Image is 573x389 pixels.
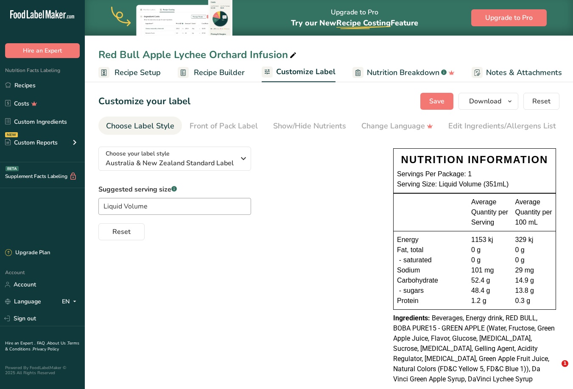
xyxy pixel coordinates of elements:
div: Powered By FoodLabelMaker © 2025 All Rights Reserved [5,365,80,375]
span: Download [469,96,501,106]
span: Protein [397,296,419,306]
button: Upgrade to Pro [471,9,547,26]
span: Recipe Costing [336,18,391,28]
div: Upgrade to Pro [291,0,418,36]
div: Choose Label Style [106,120,174,132]
div: Custom Reports [5,138,58,147]
div: 0 g [515,245,553,255]
span: Reset [532,96,551,106]
a: Terms & Conditions . [5,340,79,352]
div: Serving Size: Liquid Volume (351mL) [397,179,552,189]
div: 0 g [471,245,509,255]
button: Hire an Expert [5,43,80,58]
h1: Customize your label [98,94,190,108]
span: Save [429,96,444,106]
div: 52.4 g [471,275,509,286]
div: BETA [6,166,19,171]
span: Try our New Feature [291,18,418,28]
div: 0 g [515,255,553,265]
a: Recipe Setup [98,63,161,82]
span: saturated [403,255,432,265]
div: Upgrade Plan [5,249,50,257]
button: Save [420,93,453,110]
span: Ingredients: [393,314,430,322]
span: Carbohydrate [397,275,438,286]
label: Suggested serving size [98,184,251,194]
span: Recipe Builder [194,67,245,78]
button: Download [458,93,518,110]
div: 329 kj [515,235,553,245]
div: 0.3 g [515,296,553,306]
span: Sodium [397,265,420,275]
div: Red Bull Apple Lychee Orchard Infusion [98,47,298,62]
div: EN [62,297,80,307]
span: Upgrade to Pro [485,13,533,23]
span: Australia & New Zealand Standard Label [106,158,235,168]
a: Recipe Builder [178,63,245,82]
div: 14.9 g [515,275,553,286]
div: Show/Hide Nutrients [273,120,346,132]
a: Language [5,294,41,309]
span: sugars [403,286,424,296]
span: Energy [397,235,419,245]
div: NEW [5,132,18,137]
span: Notes & Attachments [486,67,562,78]
span: Recipe Setup [115,67,161,78]
div: 1.2 g [471,296,509,306]
a: FAQ . [37,340,47,346]
div: Servings Per Package: 1 [397,169,552,179]
a: Hire an Expert . [5,340,35,346]
iframe: Intercom live chat [544,360,565,381]
div: 0 g [471,255,509,265]
div: - [397,255,403,265]
div: 29 mg [515,265,553,275]
div: NUTRITION INFORMATION [397,152,552,167]
span: 1 [562,360,568,367]
span: Reset [112,227,131,237]
a: Privacy Policy [33,346,59,352]
div: - [397,286,403,296]
div: Front of Pack Label [190,120,258,132]
a: Nutrition Breakdown [352,63,455,82]
span: Fat, total [397,245,423,255]
div: Average Quantity per 100 mL [515,197,553,228]
span: Customize Label [276,66,335,78]
button: Reset [523,93,559,110]
div: 1153 kj [471,235,509,245]
a: Notes & Attachments [472,63,562,82]
button: Reset [98,223,145,240]
span: Nutrition Breakdown [367,67,439,78]
div: 48.4 g [471,286,509,296]
button: Choose your label style Australia & New Zealand Standard Label [98,147,251,171]
div: 101 mg [471,265,509,275]
span: Beverages, Energy drink, RED BULL, BOBA PURE15 - GREEN APPLE (Water, Fructose, Green Apple Juice,... [393,314,555,383]
div: Edit Ingredients/Allergens List [448,120,556,132]
a: About Us . [47,340,67,346]
div: Average Quantity per Serving [471,197,509,228]
div: 13.8 g [515,286,553,296]
a: Customize Label [262,62,335,83]
div: Change Language [361,120,433,132]
span: Choose your label style [106,149,170,158]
